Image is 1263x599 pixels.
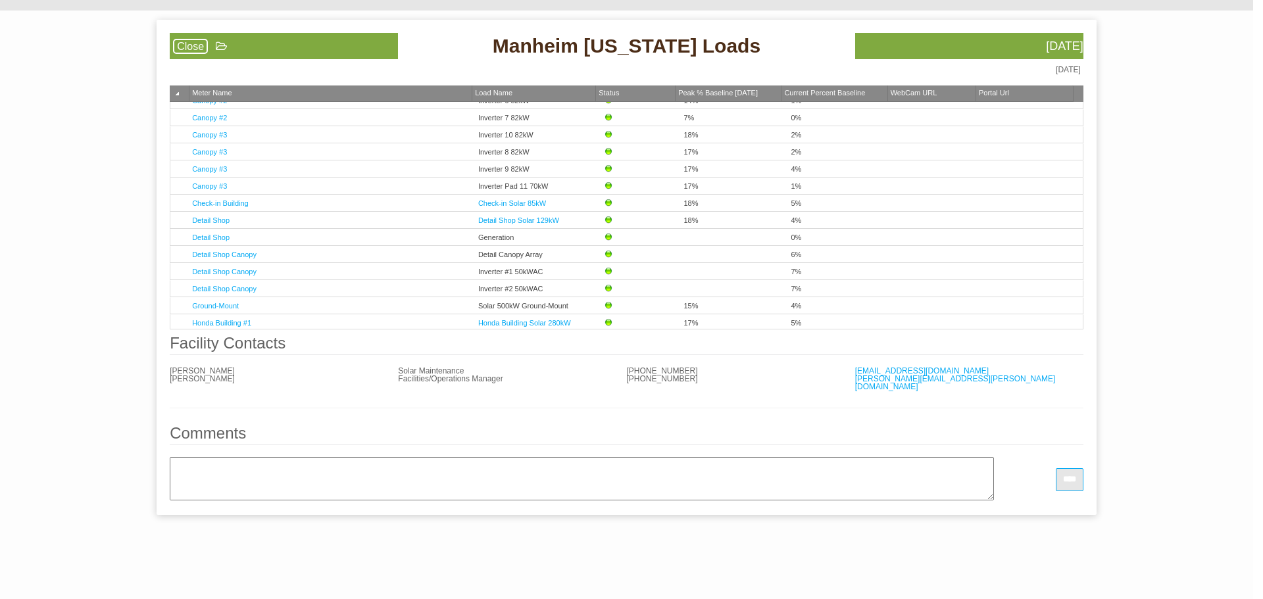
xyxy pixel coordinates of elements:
[681,195,788,212] td: 18%
[788,126,895,143] td: 2%
[596,85,676,102] th: Status
[476,126,601,143] td: Inverter 10 82kW
[192,216,230,224] a: Detail Shop
[173,39,208,54] a: Close
[192,199,249,207] a: Check-in Building
[192,302,239,310] a: Ground-Mount
[855,374,1056,391] a: [PERSON_NAME][EMAIL_ADDRESS][PERSON_NAME][DOMAIN_NAME]
[627,366,698,375] span: [PHONE_NUMBER]
[476,178,601,195] td: Inverter Pad 11 70kW
[192,251,257,258] a: Detail Shop Canopy
[888,85,976,102] th: WebCam URL
[788,280,895,297] td: 7%
[599,89,619,97] span: Status
[192,233,230,241] a: Detail Shop
[476,297,601,314] td: Solar 500kW Ground-Mount
[192,165,227,173] a: Canopy #3
[603,283,614,294] img: Up
[603,232,614,243] img: Up
[170,366,235,375] span: [PERSON_NAME]
[788,229,895,246] td: 0%
[192,285,257,293] a: Detail Shop Canopy
[603,300,614,311] img: Up
[192,319,251,327] a: Honda Building #1
[476,229,601,246] td: Generation
[476,143,601,160] td: Inverter 8 82kW
[681,212,788,229] td: 18%
[478,216,559,224] a: Detail Shop Solar 129kW
[681,178,788,195] td: 17%
[979,89,1009,97] span: Portal Url
[476,246,601,263] td: Detail Canopy Array
[788,263,895,280] td: 7%
[476,109,601,126] td: Inverter 7 82kW
[681,314,788,331] td: 17%
[476,160,601,178] td: Inverter 9 82kW
[788,143,895,160] td: 2%
[788,246,895,263] td: 6%
[478,199,546,207] a: Check-in Solar 85kW
[192,268,257,276] a: Detail Shop Canopy
[781,85,887,102] th: Current Percent Baseline
[472,85,596,102] th: Load Name
[627,374,698,383] span: [PHONE_NUMBER]
[170,425,1083,445] legend: Comments
[192,131,227,139] a: Canopy #3
[603,181,614,191] img: Up
[192,114,227,122] a: Canopy #2
[853,66,1081,74] div: [DATE]
[788,109,895,126] td: 0%
[189,85,472,102] th: Meter Name
[603,198,614,208] img: Up
[784,89,865,97] span: Current Percent Baseline
[603,147,614,157] img: Up
[603,112,614,123] img: Up
[603,130,614,140] img: Up
[788,297,895,314] td: 4%
[170,335,1083,355] legend: Facility Contacts
[788,178,895,195] td: 1%
[891,89,937,97] span: WebCam URL
[192,148,227,156] a: Canopy #3
[788,160,895,178] td: 4%
[603,215,614,226] img: Up
[398,374,503,383] span: Facilities/Operations Manager
[603,266,614,277] img: Up
[788,314,895,331] td: 5%
[681,297,788,314] td: 15%
[681,109,788,126] td: 7%
[676,85,781,102] th: Peak % Baseline Yesterday
[603,318,614,328] img: Up
[976,85,1074,102] th: Portal Url
[788,212,895,229] td: 4%
[603,164,614,174] img: Up
[603,249,614,260] img: Up
[681,160,788,178] td: 17%
[788,195,895,212] td: 5%
[678,89,758,97] span: Peak % Baseline [DATE]
[493,33,760,59] span: Manheim [US_STATE] Loads
[476,263,601,280] td: Inverter #1 50kWAC
[855,40,1083,52] div: [DATE]
[855,366,989,375] a: [EMAIL_ADDRESS][DOMAIN_NAME]
[681,143,788,160] td: 17%
[476,280,601,297] td: Inverter #2 50kWAC
[192,182,227,190] a: Canopy #3
[398,366,464,375] span: Solar Maintenance
[478,319,571,327] a: Honda Building Solar 280kW
[192,89,232,97] span: Meter Name
[170,374,235,383] span: [PERSON_NAME]
[475,89,512,97] span: Load Name
[681,126,788,143] td: 18%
